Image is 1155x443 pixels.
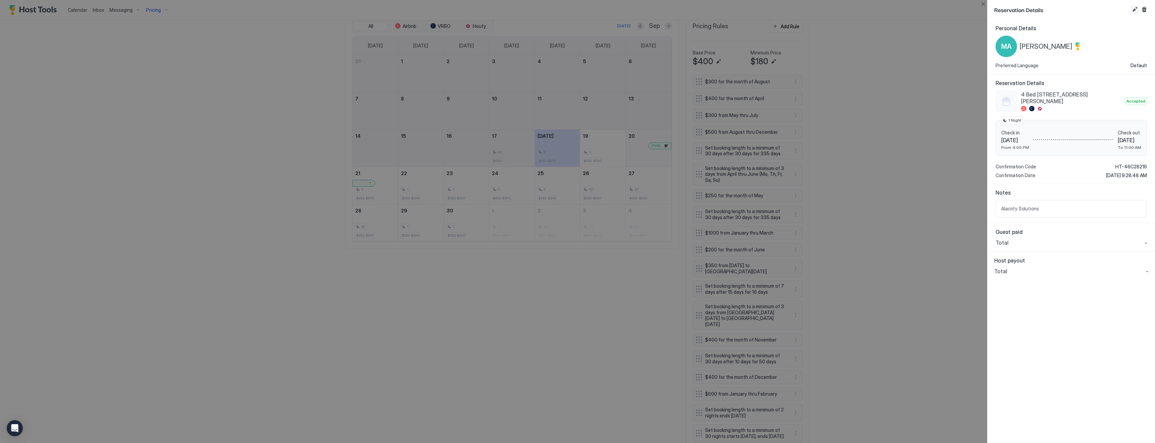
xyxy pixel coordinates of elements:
span: [DATE] 9:28:48 AM [1106,172,1147,178]
span: - [1145,239,1147,246]
span: [DATE] [1118,137,1141,144]
span: Accepted [1126,98,1145,104]
button: Cancel reservation [1140,5,1148,13]
span: Total [996,239,1009,246]
span: Guest paid [996,229,1147,235]
span: 4 Bed [STREET_ADDRESS][PERSON_NAME] [1021,91,1122,105]
span: Total [994,268,1007,275]
span: - [1146,268,1148,275]
span: Confirmation Date [996,172,1035,178]
span: MA [1001,41,1012,51]
div: Open Intercom Messenger [7,420,23,436]
span: [PERSON_NAME] [1020,42,1072,51]
span: 1 Night [1008,117,1021,123]
span: [DATE] [1001,137,1029,144]
span: From 4:00 PM [1001,145,1029,150]
span: Notes [996,189,1147,196]
span: HT-46C28216 [1115,164,1147,170]
span: Check out [1118,130,1141,136]
span: Host payout [994,257,1148,264]
span: Alacrity Solutions [1001,206,1141,212]
span: Check in [1001,130,1029,136]
span: Personal Details [996,25,1147,32]
span: Reservation Details [994,5,1129,14]
span: Preferred Language [996,63,1038,69]
span: Confirmation Code [996,164,1036,170]
button: Edit reservation [1131,5,1139,13]
span: To 11:00 AM [1118,145,1141,150]
span: Default [1130,63,1147,69]
span: Reservation Details [996,80,1147,86]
